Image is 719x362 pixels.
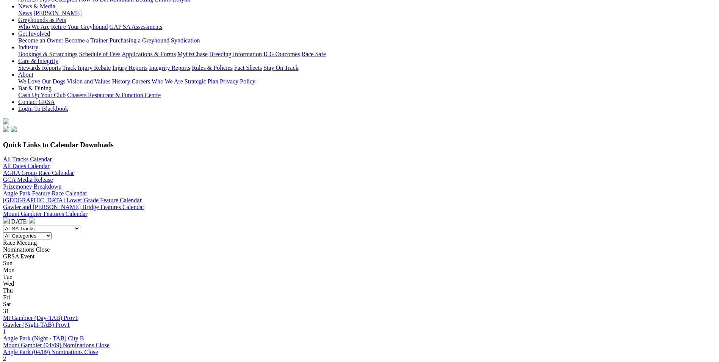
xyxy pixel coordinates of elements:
a: Mt Gambier (Day-TAB) Prov1 [3,315,78,321]
a: Become a Trainer [65,37,108,44]
a: Track Injury Rebate [62,65,111,71]
img: chevron-right-pager-white.svg [29,217,35,223]
a: Care & Integrity [18,58,58,64]
a: Retire Your Greyhound [51,24,108,30]
img: facebook.svg [3,126,9,132]
a: Vision and Values [67,78,110,85]
img: logo-grsa-white.png [3,118,9,124]
a: Schedule of Fees [79,51,120,57]
a: We Love Our Dogs [18,78,65,85]
div: Race Meeting [3,239,716,246]
a: Industry [18,44,38,50]
a: Greyhounds as Pets [18,17,66,23]
a: Applications & Forms [122,51,176,57]
a: Who We Are [18,24,50,30]
a: Login To Blackbook [18,105,68,112]
a: GCA Media Release [3,176,53,183]
h3: Quick Links to Calendar Downloads [3,141,716,149]
div: Care & Integrity [18,65,716,71]
div: About [18,78,716,85]
a: Mount Gambier Features Calendar [3,211,88,217]
div: Wed [3,280,716,287]
div: Greyhounds as Pets [18,24,716,30]
a: News [18,10,32,16]
div: [DATE] [3,217,716,225]
a: Race Safe [301,51,326,57]
a: MyOzChase [177,51,208,57]
div: Sat [3,301,716,308]
a: Strategic Plan [185,78,218,85]
a: Integrity Reports [149,65,190,71]
a: Prizemoney Breakdown [3,183,61,190]
a: Injury Reports [112,65,147,71]
a: Chasers Restaurant & Function Centre [67,92,161,98]
div: GRSA Event [3,253,716,260]
div: Tue [3,274,716,280]
a: Angle Park (Night - TAB) City B [3,335,84,342]
div: Industry [18,51,716,58]
div: Get Involved [18,37,716,44]
a: [PERSON_NAME] [33,10,81,16]
span: 2 [3,356,6,362]
span: 31 [3,308,9,314]
a: About [18,71,33,78]
a: Gawler (Night-TAB) Prov1 [3,321,70,328]
div: News & Media [18,10,716,17]
a: History [112,78,130,85]
a: Syndication [171,37,200,44]
a: Purchasing a Greyhound [110,37,169,44]
span: 1 [3,328,6,335]
a: AGRA Group Race Calendar [3,170,74,176]
a: GAP SA Assessments [110,24,163,30]
a: Become an Owner [18,37,63,44]
a: Breeding Information [209,51,262,57]
a: Who We Are [152,78,183,85]
a: Fact Sheets [234,65,262,71]
a: Angle Park (04/09) Nominations Close [3,349,98,355]
img: twitter.svg [11,126,17,132]
a: Bar & Dining [18,85,52,91]
a: Get Involved [18,30,50,37]
a: Angle Park Feature Race Calendar [3,190,87,197]
a: Stewards Reports [18,65,61,71]
a: Gawler and [PERSON_NAME] Bridge Features Calendar [3,204,144,210]
div: Fri [3,294,716,301]
a: Cash Up Your Club [18,92,66,98]
div: Bar & Dining [18,92,716,99]
a: Rules & Policies [192,65,233,71]
a: Careers [132,78,150,85]
a: Contact GRSA [18,99,55,105]
a: [GEOGRAPHIC_DATA] Lower Grade Feature Calendar [3,197,142,203]
div: Thu [3,287,716,294]
a: Bookings & Scratchings [18,51,77,57]
div: Mon [3,267,716,274]
a: Stay On Track [263,65,298,71]
img: chevron-left-pager-white.svg [3,217,9,223]
a: News & Media [18,3,55,9]
a: All Tracks Calendar [3,156,52,162]
div: Nominations Close [3,246,716,253]
a: ICG Outcomes [263,51,300,57]
a: Privacy Policy [220,78,255,85]
div: Sun [3,260,716,267]
a: Mount Gambier (04/09) Nominations Close [3,342,110,348]
a: All Dates Calendar [3,163,50,169]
